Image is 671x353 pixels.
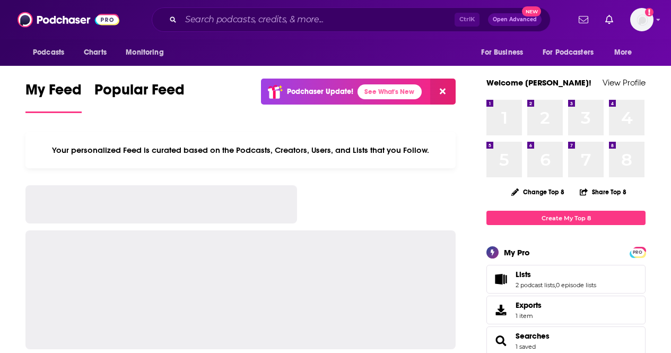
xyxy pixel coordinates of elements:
[25,132,456,168] div: Your personalized Feed is curated based on the Podcasts, Creators, Users, and Lists that you Follow.
[84,45,107,60] span: Charts
[601,11,617,29] a: Show notifications dropdown
[486,211,646,225] a: Create My Top 8
[516,300,542,310] span: Exports
[486,78,591,88] a: Welcome [PERSON_NAME]!
[94,81,185,113] a: Popular Feed
[490,272,511,287] a: Lists
[516,281,555,289] a: 2 podcast lists
[455,13,480,27] span: Ctrl K
[516,343,536,350] a: 1 saved
[358,84,422,99] a: See What's New
[488,13,542,26] button: Open AdvancedNew
[522,6,541,16] span: New
[481,45,523,60] span: For Business
[579,182,627,202] button: Share Top 8
[574,11,592,29] a: Show notifications dropdown
[25,42,78,63] button: open menu
[505,185,571,199] button: Change Top 8
[33,45,64,60] span: Podcasts
[126,45,163,60] span: Monitoring
[603,78,646,88] a: View Profile
[474,42,536,63] button: open menu
[631,248,644,256] a: PRO
[630,8,653,31] span: Logged in as amooers
[516,312,542,320] span: 1 item
[630,8,653,31] img: User Profile
[287,87,353,96] p: Podchaser Update!
[630,8,653,31] button: Show profile menu
[25,81,82,113] a: My Feed
[486,296,646,324] a: Exports
[543,45,594,60] span: For Podcasters
[645,8,653,16] svg: Add a profile image
[486,265,646,294] span: Lists
[555,281,556,289] span: ,
[504,247,530,257] div: My Pro
[516,270,531,279] span: Lists
[556,281,596,289] a: 0 episode lists
[181,11,455,28] input: Search podcasts, credits, & more...
[490,333,511,348] a: Searches
[152,7,551,32] div: Search podcasts, credits, & more...
[614,45,632,60] span: More
[493,17,537,22] span: Open Advanced
[118,42,177,63] button: open menu
[25,81,82,105] span: My Feed
[607,42,646,63] button: open menu
[94,81,185,105] span: Popular Feed
[516,270,596,279] a: Lists
[516,331,550,341] a: Searches
[18,10,119,30] img: Podchaser - Follow, Share and Rate Podcasts
[536,42,609,63] button: open menu
[490,303,511,317] span: Exports
[77,42,113,63] a: Charts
